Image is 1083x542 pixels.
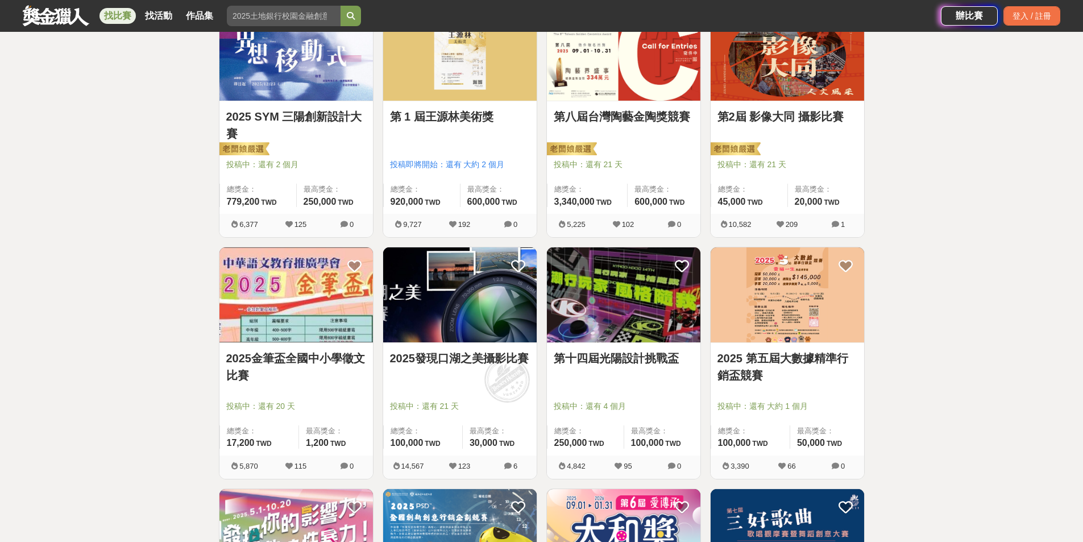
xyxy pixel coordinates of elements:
a: 作品集 [181,8,218,24]
a: 2025發現口湖之美攝影比賽 [390,350,530,367]
span: 920,000 [391,197,424,206]
a: 辦比賽 [941,6,998,26]
span: TWD [827,440,842,448]
span: TWD [665,440,680,448]
span: TWD [330,440,346,448]
span: 6 [513,462,517,470]
span: 102 [622,220,634,229]
span: 0 [841,462,845,470]
span: 0 [677,462,681,470]
span: 192 [458,220,471,229]
span: 0 [513,220,517,229]
a: Cover Image [711,247,864,343]
span: 9,727 [403,220,422,229]
span: TWD [596,198,612,206]
span: 45,000 [718,197,746,206]
span: 最高獎金： [467,184,530,195]
span: 0 [350,462,354,470]
span: 209 [786,220,798,229]
span: 20,000 [795,197,823,206]
img: Cover Image [547,6,700,101]
a: Cover Image [547,247,700,343]
span: 最高獎金： [634,184,693,195]
a: Cover Image [383,247,537,343]
img: Cover Image [219,247,373,342]
span: 總獎金： [227,425,292,437]
span: 最高獎金： [470,425,530,437]
img: 老闆娘嚴選 [217,142,269,158]
a: 第2屆 影像大同 攝影比賽 [717,108,857,125]
span: 30,000 [470,438,497,448]
span: 投稿中：還有 大約 1 個月 [717,400,857,412]
span: 4,842 [567,462,586,470]
span: 0 [350,220,354,229]
img: Cover Image [711,247,864,342]
span: 0 [677,220,681,229]
img: Cover Image [383,247,537,342]
span: TWD [499,440,514,448]
img: 老闆娘嚴選 [708,142,761,158]
span: 50,000 [797,438,825,448]
span: TWD [425,440,440,448]
span: 115 [294,462,307,470]
span: 最高獎金： [631,425,694,437]
span: 投稿中：還有 21 天 [717,159,857,171]
span: TWD [338,198,353,206]
img: Cover Image [383,6,537,101]
div: 登入 / 註冊 [1003,6,1060,26]
span: 1 [841,220,845,229]
span: 最高獎金： [304,184,366,195]
span: 100,000 [391,438,424,448]
span: 總獎金： [391,425,455,437]
span: 最高獎金： [797,425,857,437]
span: 投稿中：還有 21 天 [390,400,530,412]
a: 第十四屆光陽設計挑戰盃 [554,350,694,367]
span: 66 [787,462,795,470]
img: Cover Image [711,6,864,101]
span: TWD [824,198,839,206]
img: 老闆娘嚴選 [545,142,597,158]
a: 2025金筆盃全國中小學徵文比賽 [226,350,366,384]
span: 總獎金： [391,184,453,195]
span: 5,225 [567,220,586,229]
span: 250,000 [304,197,337,206]
span: TWD [752,440,767,448]
a: 第 1 屆王源林美術獎 [390,108,530,125]
span: 5,870 [239,462,258,470]
span: 1,200 [306,438,329,448]
span: TWD [256,440,271,448]
span: TWD [261,198,276,206]
span: 總獎金： [554,184,621,195]
span: 投稿中：還有 21 天 [554,159,694,171]
span: 投稿中：還有 20 天 [226,400,366,412]
span: TWD [747,198,762,206]
span: 總獎金： [227,184,289,195]
span: 投稿即將開始：還有 大約 2 個月 [390,159,530,171]
span: 779,200 [227,197,260,206]
span: 6,377 [239,220,258,229]
a: 2025 SYM 三陽創新設計大賽 [226,108,366,142]
span: 14,567 [401,462,424,470]
a: 找活動 [140,8,177,24]
span: 100,000 [718,438,751,448]
a: Cover Image [219,6,373,101]
span: 總獎金： [718,425,783,437]
span: 投稿中：還有 4 個月 [554,400,694,412]
span: 總獎金： [718,184,781,195]
a: 找比賽 [99,8,136,24]
span: 17,200 [227,438,255,448]
span: 123 [458,462,471,470]
span: 最高獎金： [795,184,857,195]
span: 600,000 [634,197,667,206]
span: 100,000 [631,438,664,448]
span: TWD [588,440,604,448]
a: 第八屆台灣陶藝金陶獎競賽 [554,108,694,125]
a: Cover Image [219,247,373,343]
span: TWD [425,198,440,206]
a: 2025 第五屆大數據精準行銷盃競賽 [717,350,857,384]
span: 總獎金： [554,425,617,437]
